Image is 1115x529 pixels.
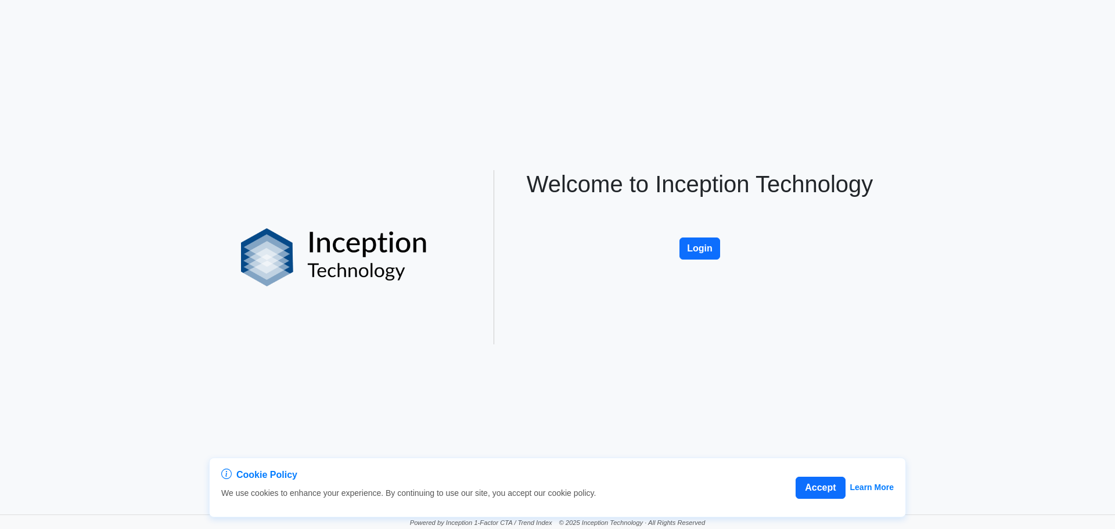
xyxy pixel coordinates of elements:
[236,468,297,482] span: Cookie Policy
[850,481,894,494] a: Learn More
[679,237,720,260] button: Login
[515,170,884,198] h1: Welcome to Inception Technology
[221,487,596,499] p: We use cookies to enhance your experience. By continuing to use our site, you accept our cookie p...
[241,228,427,286] img: logo%20black.png
[679,225,720,235] a: Login
[796,477,845,499] button: Accept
